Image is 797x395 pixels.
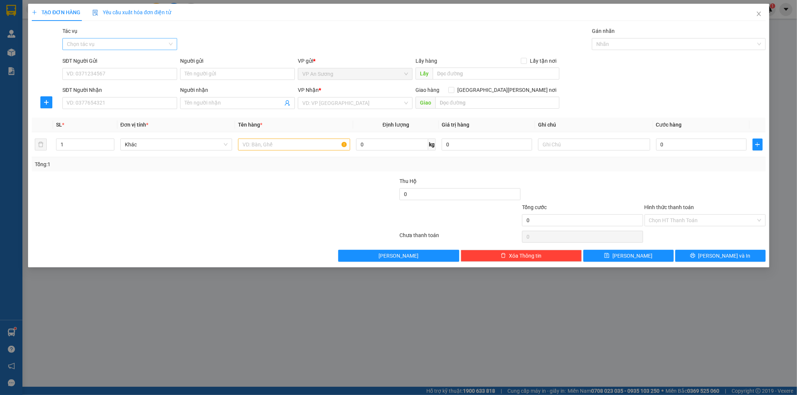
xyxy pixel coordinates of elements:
[509,252,541,260] span: Xóa Thông tin
[415,68,432,80] span: Lấy
[415,58,437,64] span: Lấy hàng
[535,118,653,132] th: Ghi chú
[3,8,55,25] p: Gửi:
[604,253,609,259] span: save
[298,57,413,65] div: VP gửi
[92,10,98,16] img: icon
[28,50,32,59] span: 0
[756,11,762,17] span: close
[538,139,650,150] input: Ghi Chú
[442,139,532,150] input: 0
[180,57,295,65] div: Người gửi
[3,27,38,34] span: Lấy:
[753,141,762,147] span: plus
[19,41,30,49] span: CC:
[56,22,97,30] span: 0938092939
[428,139,436,150] span: kg
[379,252,418,260] span: [PERSON_NAME]
[62,28,77,34] label: Tác vụ
[35,139,47,150] button: delete
[92,9,171,15] span: Yêu cầu xuất hóa đơn điện tử
[644,204,694,210] label: Hình thức thanh toán
[432,68,559,80] input: Dọc đường
[435,97,559,109] input: Dọc đường
[415,97,435,109] span: Giao
[3,8,35,25] span: VP An Sương
[56,31,70,38] span: Giao:
[56,4,109,21] p: Nhận:
[56,4,109,21] span: VP 330 [PERSON_NAME]
[40,96,52,108] button: plus
[238,122,262,128] span: Tên hàng
[14,26,38,34] span: VP Q12
[298,87,319,93] span: VP Nhận
[284,100,290,106] span: user-add
[399,231,521,244] div: Chưa thanh toán
[454,86,559,94] span: [GEOGRAPHIC_DATA][PERSON_NAME] nơi
[15,41,19,49] span: 0
[41,99,52,105] span: plus
[62,86,177,94] div: SĐT Người Nhận
[399,178,416,184] span: Thu Hộ
[302,68,408,80] span: VP An Sương
[383,122,409,128] span: Định lượng
[656,122,682,128] span: Cước hàng
[461,250,582,262] button: deleteXóa Thông tin
[62,57,177,65] div: SĐT Người Gửi
[690,253,695,259] span: printer
[32,10,37,15] span: plus
[612,252,652,260] span: [PERSON_NAME]
[752,139,762,150] button: plus
[180,86,295,94] div: Người nhận
[698,252,750,260] span: [PERSON_NAME] và In
[675,250,765,262] button: printer[PERSON_NAME] và In
[748,4,769,25] button: Close
[527,57,559,65] span: Lấy tận nơi
[56,122,62,128] span: SL
[592,28,615,34] label: Gán nhãn
[501,253,506,259] span: delete
[120,122,148,128] span: Đơn vị tính
[2,41,13,49] span: CR:
[32,9,80,15] span: TẠO ĐƠN HÀNG
[522,204,546,210] span: Tổng cước
[442,122,469,128] span: Giá trị hàng
[2,50,26,59] span: Thu hộ:
[583,250,673,262] button: save[PERSON_NAME]
[238,139,350,150] input: VD: Bàn, Ghế
[338,250,459,262] button: [PERSON_NAME]
[415,87,439,93] span: Giao hàng
[35,160,308,168] div: Tổng: 1
[32,41,36,49] span: 0
[125,139,228,150] span: Khác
